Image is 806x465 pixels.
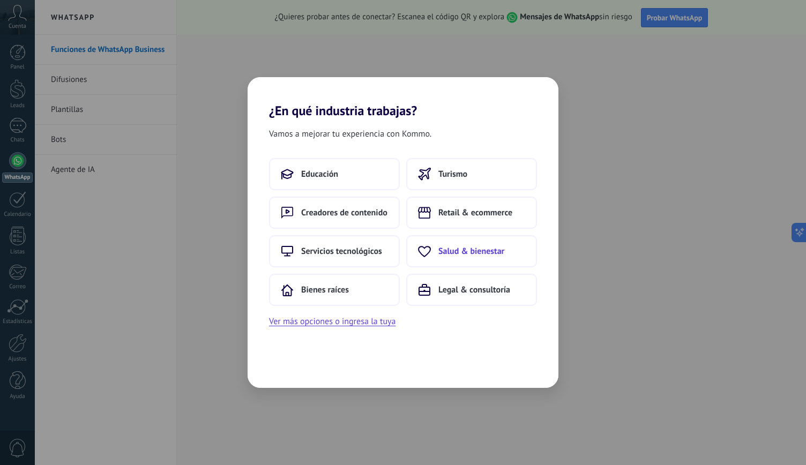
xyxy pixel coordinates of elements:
[406,158,537,190] button: Turismo
[301,169,338,179] span: Educación
[301,207,387,218] span: Creadores de contenido
[269,197,400,229] button: Creadores de contenido
[438,246,504,257] span: Salud & bienestar
[269,127,431,141] span: Vamos a mejorar tu experiencia con Kommo.
[269,314,395,328] button: Ver más opciones o ingresa la tuya
[301,284,349,295] span: Bienes raíces
[301,246,382,257] span: Servicios tecnológicos
[406,197,537,229] button: Retail & ecommerce
[406,274,537,306] button: Legal & consultoría
[438,169,467,179] span: Turismo
[269,274,400,306] button: Bienes raíces
[269,158,400,190] button: Educación
[438,284,510,295] span: Legal & consultoría
[406,235,537,267] button: Salud & bienestar
[248,77,558,118] h2: ¿En qué industria trabajas?
[438,207,512,218] span: Retail & ecommerce
[269,235,400,267] button: Servicios tecnológicos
